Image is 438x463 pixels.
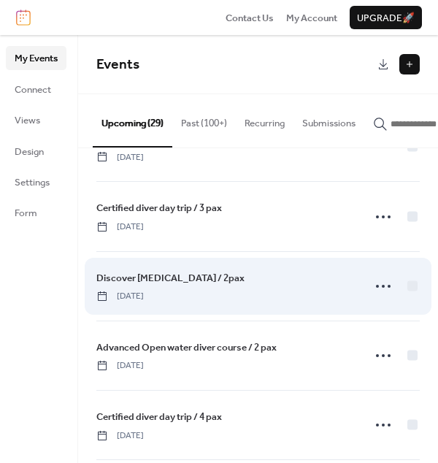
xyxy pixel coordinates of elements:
[96,429,144,443] span: [DATE]
[286,11,337,26] span: My Account
[6,108,66,131] a: Views
[6,201,66,224] a: Form
[236,94,293,145] button: Recurring
[293,94,364,145] button: Submissions
[96,51,139,78] span: Events
[96,340,277,355] span: Advanced Open water diver course / 2 pax
[6,77,66,101] a: Connect
[172,94,236,145] button: Past (100+)
[96,221,144,234] span: [DATE]
[6,170,66,194] a: Settings
[6,139,66,163] a: Design
[15,83,51,97] span: Connect
[15,51,58,66] span: My Events
[96,290,144,303] span: [DATE]
[15,206,37,221] span: Form
[96,409,222,425] a: Certified diver day trip / 4 pax
[350,6,422,29] button: Upgrade🚀
[96,410,222,424] span: Certified diver day trip / 4 pax
[15,113,40,128] span: Views
[96,200,222,216] a: Certified diver day trip / 3 pax
[96,359,144,372] span: [DATE]
[96,201,222,215] span: Certified diver day trip / 3 pax
[6,46,66,69] a: My Events
[15,145,44,159] span: Design
[226,10,274,25] a: Contact Us
[357,11,415,26] span: Upgrade 🚀
[93,94,172,147] button: Upcoming (29)
[96,270,245,286] a: Discover [MEDICAL_DATA] / 2pax
[96,151,144,164] span: [DATE]
[16,9,31,26] img: logo
[15,175,50,190] span: Settings
[286,10,337,25] a: My Account
[96,340,277,356] a: Advanced Open water diver course / 2 pax
[226,11,274,26] span: Contact Us
[96,271,245,286] span: Discover [MEDICAL_DATA] / 2pax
